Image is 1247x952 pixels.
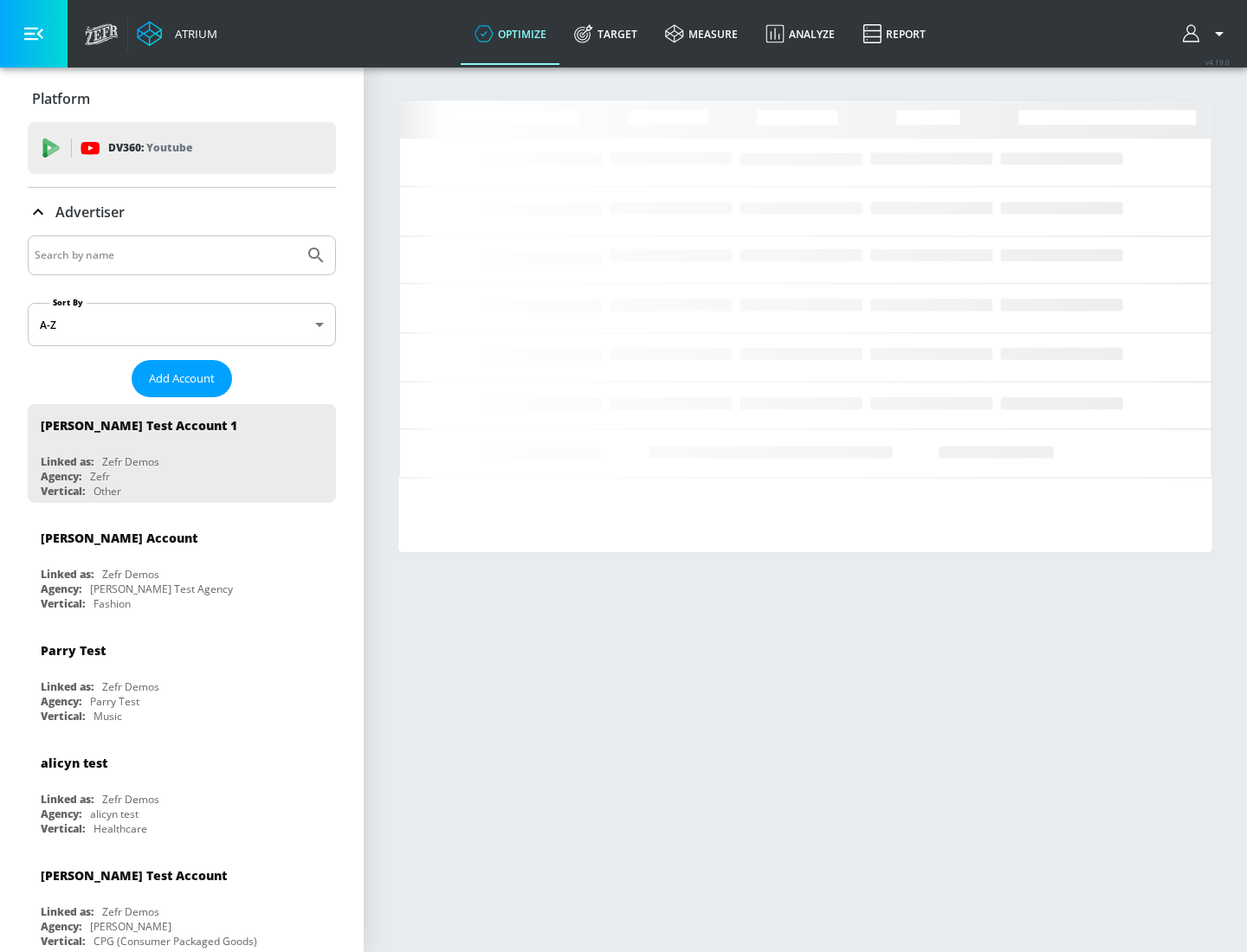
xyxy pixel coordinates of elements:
[32,89,90,108] p: Platform
[102,454,159,469] div: Zefr Demos
[102,792,159,807] div: Zefr Demos
[41,709,85,724] div: Vertical:
[651,3,752,65] a: measure
[90,694,139,709] div: Parry Test
[28,303,336,346] div: A-Z
[28,742,336,840] div: alicyn testLinked as:Zefr DemosAgency:alicyn testVertical:Healthcare
[28,517,336,615] div: [PERSON_NAME] AccountLinked as:Zefr DemosAgency:[PERSON_NAME] Test AgencyVertical:Fashion
[94,596,131,611] div: Fashion
[28,188,336,236] div: Advertiser
[461,3,560,65] a: optimize
[41,642,106,659] div: Parry Test
[149,369,215,389] span: Add Account
[560,3,651,65] a: Target
[41,417,237,434] div: [PERSON_NAME] Test Account 1
[41,582,81,596] div: Agency:
[41,679,94,694] div: Linked as:
[1205,57,1230,67] span: v 4.19.0
[28,629,336,728] div: Parry TestLinked as:Zefr DemosAgency:Parry TestVertical:Music
[132,360,232,397] button: Add Account
[168,26,217,42] div: Atrium
[41,807,81,821] div: Agency:
[41,919,81,934] div: Agency:
[146,138,192,157] p: Youtube
[41,596,85,611] div: Vertical:
[90,469,110,484] div: Zefr
[752,3,849,65] a: Analyze
[41,694,81,709] div: Agency:
[108,138,192,158] p: DV360:
[94,484,121,499] div: Other
[102,567,159,582] div: Zefr Demos
[55,203,125,222] p: Advertiser
[41,755,107,771] div: alicyn test
[28,122,336,174] div: DV360: Youtube
[41,867,227,884] div: [PERSON_NAME] Test Account
[137,21,217,47] a: Atrium
[41,469,81,484] div: Agency:
[102,679,159,694] div: Zefr Demos
[94,821,147,836] div: Healthcare
[41,934,85,949] div: Vertical:
[41,821,85,836] div: Vertical:
[90,919,171,934] div: [PERSON_NAME]
[35,244,297,267] input: Search by name
[94,934,257,949] div: CPG (Consumer Packaged Goods)
[102,904,159,919] div: Zefr Demos
[90,807,139,821] div: alicyn test
[41,904,94,919] div: Linked as:
[41,567,94,582] div: Linked as:
[49,297,87,308] label: Sort By
[41,484,85,499] div: Vertical:
[41,454,94,469] div: Linked as:
[94,709,122,724] div: Music
[41,792,94,807] div: Linked as:
[28,404,336,503] div: [PERSON_NAME] Test Account 1Linked as:Zefr DemosAgency:ZefrVertical:Other
[28,74,336,123] div: Platform
[90,582,233,596] div: [PERSON_NAME] Test Agency
[41,530,197,546] div: [PERSON_NAME] Account
[849,3,940,65] a: Report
